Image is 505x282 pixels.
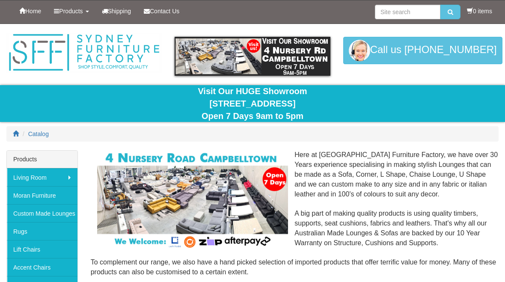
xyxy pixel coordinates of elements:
a: Custom Made Lounges [7,204,77,222]
img: Corner Modular Lounges [97,150,288,249]
input: Site search [375,5,440,19]
span: Home [25,8,41,15]
a: Home [13,0,48,22]
a: Products [48,0,95,22]
div: Visit Our HUGE Showroom [STREET_ADDRESS] Open 7 Days 9am to 5pm [6,85,499,122]
a: Accent Chairs [7,258,77,276]
span: Products [59,8,83,15]
a: Contact Us [137,0,186,22]
a: Living Room [7,168,77,186]
div: Products [7,151,77,168]
a: Shipping [95,0,138,22]
a: Lift Chairs [7,240,77,258]
img: showroom.gif [175,37,330,76]
li: 0 items [467,7,492,15]
a: Moran Furniture [7,186,77,204]
a: Catalog [28,131,49,137]
span: Shipping [108,8,131,15]
img: Sydney Furniture Factory [6,33,162,73]
span: Contact Us [150,8,179,15]
a: Rugs [7,222,77,240]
